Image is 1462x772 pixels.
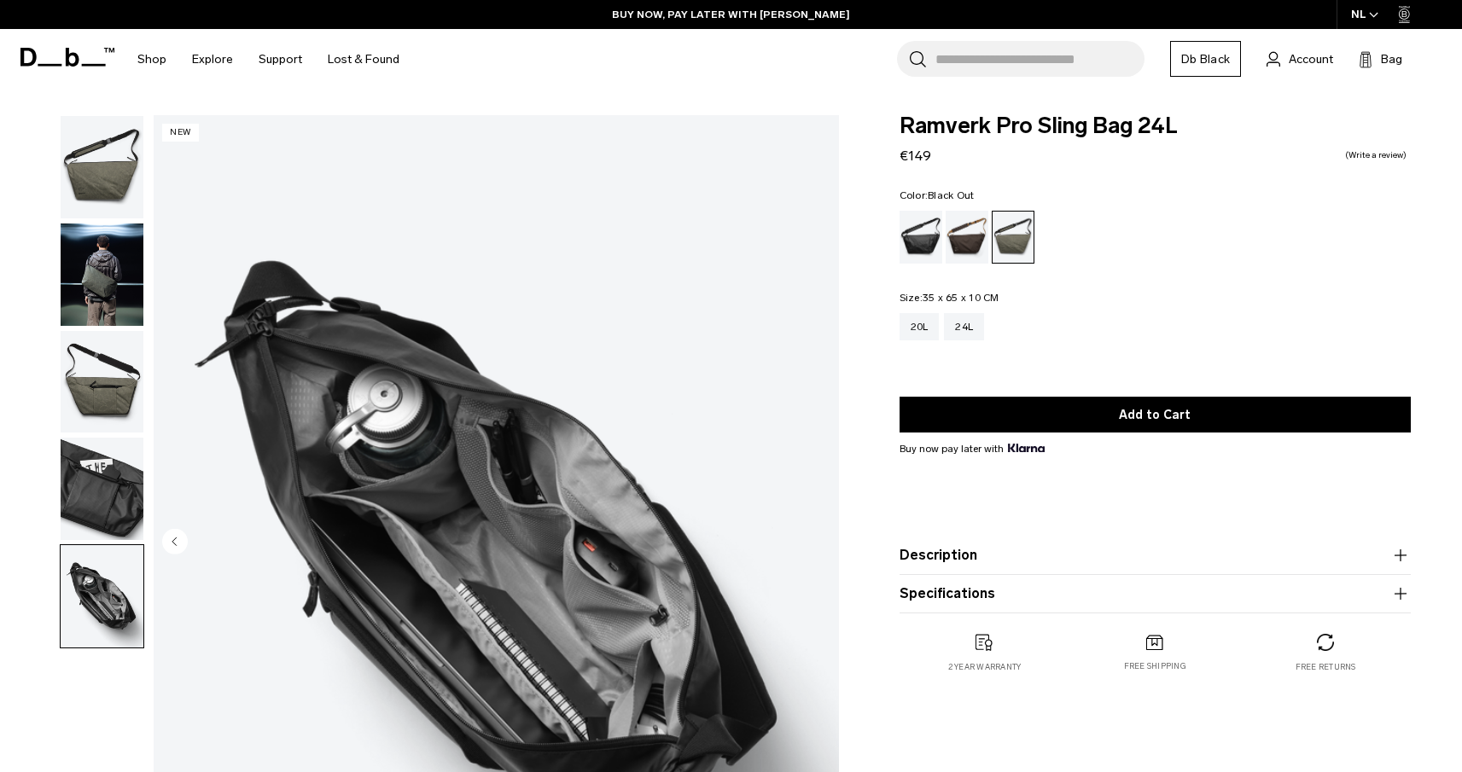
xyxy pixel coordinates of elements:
p: Free returns [1296,661,1356,673]
img: Ramverk Pro Sling Bag 24L Forest Green [61,116,143,218]
button: Ramverk Pro Sling Bag 24L Forest Green [60,437,144,541]
span: Bag [1381,50,1402,68]
button: Ramverk Pro Sling Bag 24L Forest Green [60,115,144,219]
a: Explore [192,29,233,90]
button: Ramverk Pro Sling Bag 24L Forest Green [60,223,144,327]
button: Specifications [900,583,1411,604]
a: Db Black [1170,41,1241,77]
span: 35 x 65 x 10 CM [923,292,999,304]
button: Previous slide [162,528,188,557]
a: Account [1267,49,1333,69]
img: Ramverk Pro Sling Bag 24L Forest Green [61,331,143,433]
legend: Color: [900,190,975,200]
a: Shop [137,29,166,90]
button: Description [900,545,1411,566]
p: 2 year warranty [948,661,1022,673]
span: €149 [900,148,931,164]
a: Support [259,29,302,90]
span: Account [1289,50,1333,68]
a: Black Out [900,211,942,264]
img: Ramverk Pro Sling Bag 24L Forest Green [61,223,143,326]
a: Lost & Found [328,29,399,90]
button: Ramverk Pro Sling Bag 24L Forest Green [60,330,144,434]
a: Espresso [946,211,988,264]
a: 24L [944,313,984,340]
button: Ramverk Pro Sling Bag 24L Forest Green [60,544,144,648]
p: Free shipping [1124,660,1186,672]
a: 20L [900,313,940,340]
span: Ramverk Pro Sling Bag 24L [900,115,1411,137]
img: Ramverk Pro Sling Bag 24L Forest Green [61,438,143,540]
a: BUY NOW, PAY LATER WITH [PERSON_NAME] [612,7,850,22]
span: Black Out [928,189,974,201]
button: Add to Cart [900,397,1411,432]
legend: Size: [900,293,999,303]
img: Ramverk Pro Sling Bag 24L Forest Green [61,545,143,647]
span: Buy now pay later with [900,441,1045,456]
p: New [162,124,199,142]
nav: Main Navigation [125,29,412,90]
img: {"height" => 20, "alt" => "Klarna"} [1008,444,1045,452]
a: Forest Green [992,211,1034,264]
button: Bag [1359,49,1402,69]
a: Write a review [1345,151,1407,160]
